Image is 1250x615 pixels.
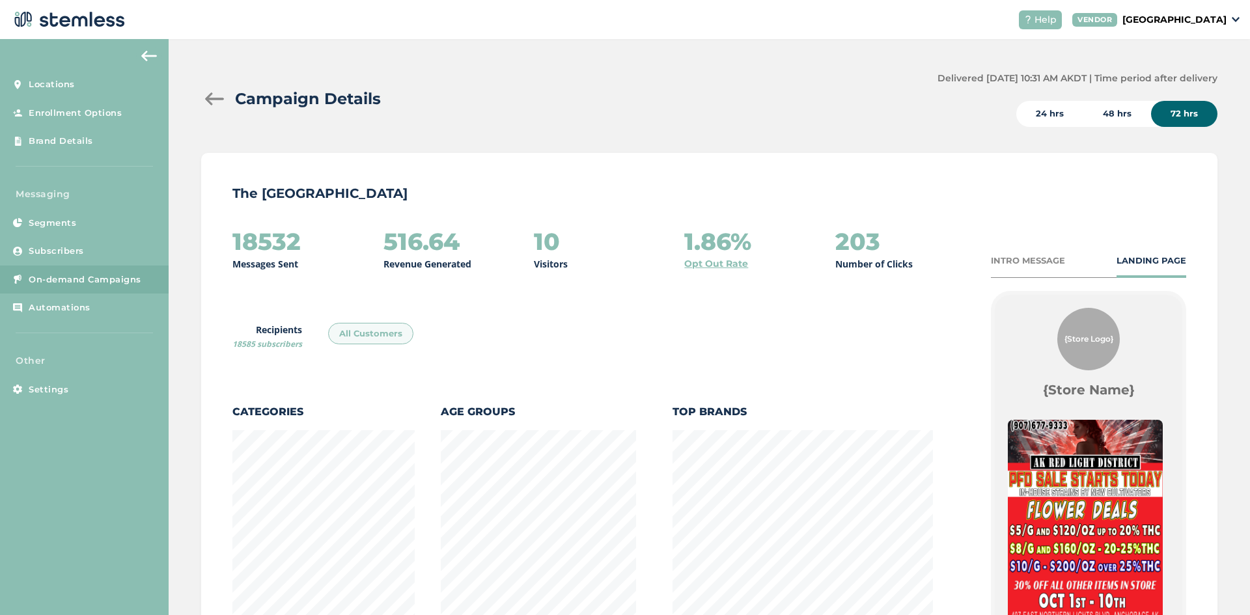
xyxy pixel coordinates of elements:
[534,257,568,271] p: Visitors
[29,78,75,91] span: Locations
[1185,553,1250,615] iframe: Chat Widget
[29,301,90,314] span: Automations
[10,7,125,33] img: logo-dark-0685b13c.svg
[328,323,413,345] div: All Customers
[1043,381,1135,399] label: {Store Name}
[1035,13,1057,27] span: Help
[1151,101,1217,127] div: 72 hrs
[232,338,302,349] span: 18585 subscribers
[441,404,636,420] label: Age Groups
[232,184,1186,202] p: The [GEOGRAPHIC_DATA]
[937,72,1217,85] label: Delivered [DATE] 10:31 AM AKDT | Time period after delivery
[1117,254,1186,267] div: LANDING PAGE
[684,228,751,254] h2: 1.86%
[1072,13,1117,27] div: VENDOR
[684,257,748,271] a: Opt Out Rate
[835,228,880,254] h2: 203
[29,273,141,286] span: On-demand Campaigns
[29,245,84,258] span: Subscribers
[534,228,560,254] h2: 10
[232,404,415,420] label: Categories
[235,87,381,111] h2: Campaign Details
[29,217,76,230] span: Segments
[1064,333,1113,345] span: {Store Logo}
[232,323,302,350] label: Recipients
[29,135,93,148] span: Brand Details
[29,383,68,396] span: Settings
[383,257,471,271] p: Revenue Generated
[991,254,1065,267] div: INTRO MESSAGE
[141,51,157,61] img: icon-arrow-back-accent-c549486e.svg
[1083,101,1151,127] div: 48 hrs
[29,107,122,120] span: Enrollment Options
[232,257,298,271] p: Messages Sent
[383,228,460,254] h2: 516.64
[1122,13,1227,27] p: [GEOGRAPHIC_DATA]
[232,228,301,254] h2: 18532
[1016,101,1083,127] div: 24 hrs
[835,257,913,271] p: Number of Clicks
[673,404,933,420] label: Top Brands
[1024,16,1032,23] img: icon-help-white-03924b79.svg
[1232,17,1240,22] img: icon_down-arrow-small-66adaf34.svg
